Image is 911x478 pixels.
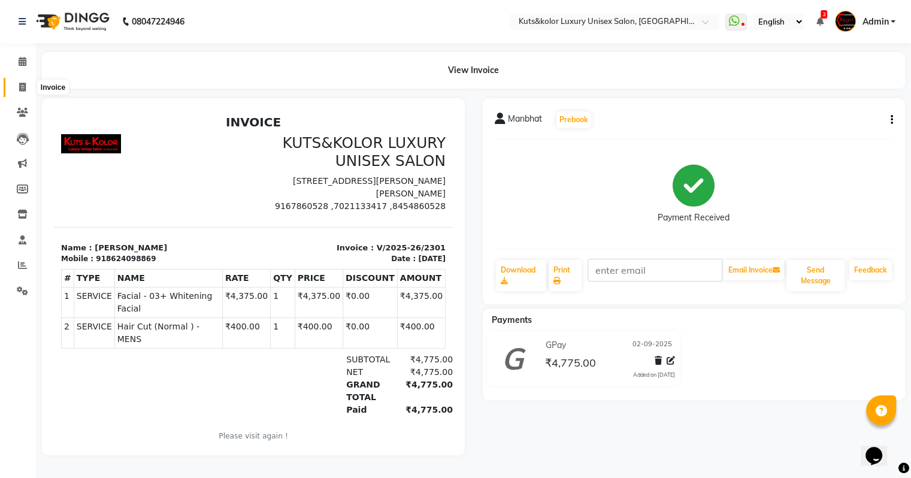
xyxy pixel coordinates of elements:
th: PRICE [241,159,289,177]
div: 918624098869 [42,143,102,154]
span: Manbhat [508,113,542,129]
p: 9167860528 ,7021133417 ,8454860528 [207,90,392,102]
a: Download [496,260,547,291]
div: Paid [285,294,342,306]
div: Payment Received [658,211,730,224]
a: Feedback [849,260,892,280]
span: 02-09-2025 [632,339,672,352]
td: 1 [217,208,241,238]
span: Payments [492,314,532,325]
td: ₹400.00 [168,208,216,238]
div: GRAND TOTAL [285,268,342,294]
h3: KUTS&KOLOR LUXURY UNISEX SALON [207,24,392,60]
div: ₹4,775.00 [342,294,399,306]
div: Mobile : [7,143,40,154]
b: 08047224946 [132,5,184,38]
img: Admin [835,11,856,32]
div: Added on [DATE] [633,371,675,379]
span: Facial - 03+ Whitening Facial [63,180,166,205]
span: Hair Cut (Normal ) - MENS [63,210,166,235]
td: ₹4,375.00 [168,177,216,208]
div: Invoice [38,80,68,95]
button: Send Message [786,260,845,291]
td: SERVICE [20,208,60,238]
td: SERVICE [20,177,60,208]
span: Admin [862,16,888,28]
input: enter email [588,259,722,282]
td: 2 [8,208,20,238]
div: View Invoice [42,52,905,89]
td: ₹0.00 [289,208,344,238]
button: Email Invoice [723,260,784,280]
td: ₹400.00 [343,208,391,238]
span: GPay [545,339,565,352]
td: 1 [217,177,241,208]
div: [DATE] [364,143,392,154]
td: ₹4,375.00 [343,177,391,208]
div: ₹4,775.00 [342,243,399,256]
div: ₹4,775.00 [342,268,399,294]
th: QTY [217,159,241,177]
th: AMOUNT [343,159,391,177]
td: ₹4,375.00 [241,177,289,208]
div: ₹4,775.00 [342,256,399,268]
iframe: chat widget [861,430,899,466]
a: Print [549,260,582,291]
div: SUBTOTAL [285,243,342,256]
th: # [8,159,20,177]
p: Name : [PERSON_NAME] [7,132,192,144]
th: NAME [60,159,168,177]
span: 2 [821,10,827,19]
th: RATE [168,159,216,177]
p: Invoice : V/2025-26/2301 [207,132,392,144]
span: ₹4,775.00 [544,356,595,373]
td: 1 [8,177,20,208]
th: DISCOUNT [289,159,344,177]
a: 2 [816,16,823,27]
img: logo [31,5,113,38]
p: [STREET_ADDRESS][PERSON_NAME][PERSON_NAME] [207,65,392,90]
div: Date : [337,143,362,154]
td: ₹400.00 [241,208,289,238]
th: TYPE [20,159,60,177]
div: NET [285,256,342,268]
button: Prebook [556,111,591,128]
h2: INVOICE [7,5,392,19]
td: ₹0.00 [289,177,344,208]
p: Please visit again ! [7,320,392,331]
